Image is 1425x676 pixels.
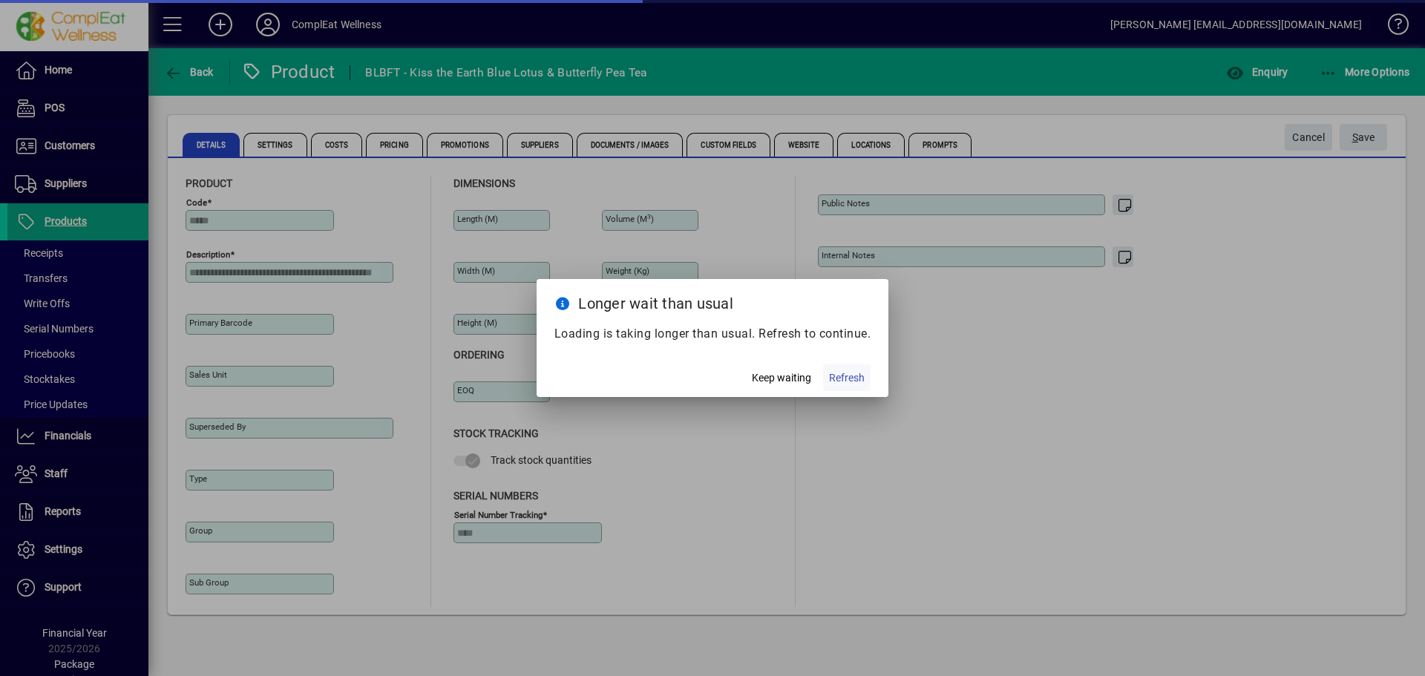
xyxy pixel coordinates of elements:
p: Loading is taking longer than usual. Refresh to continue. [554,325,871,343]
button: Refresh [823,364,871,391]
button: Keep waiting [746,364,817,391]
span: Longer wait than usual [578,295,733,312]
span: Refresh [829,370,865,386]
span: Keep waiting [752,370,811,386]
